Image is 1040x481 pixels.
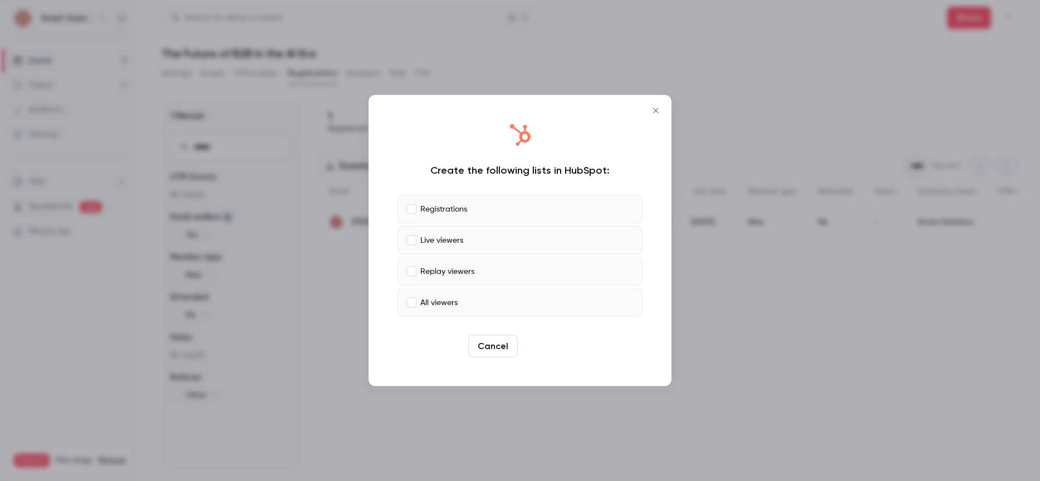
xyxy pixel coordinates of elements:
[420,297,458,308] p: All viewers
[420,203,467,215] p: Registrations
[468,335,518,357] button: Cancel
[645,100,667,122] button: Close
[522,335,572,357] button: Create
[398,164,642,177] div: Create the following lists in HubSpot:
[420,266,474,277] p: Replay viewers
[420,234,463,246] p: Live viewers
